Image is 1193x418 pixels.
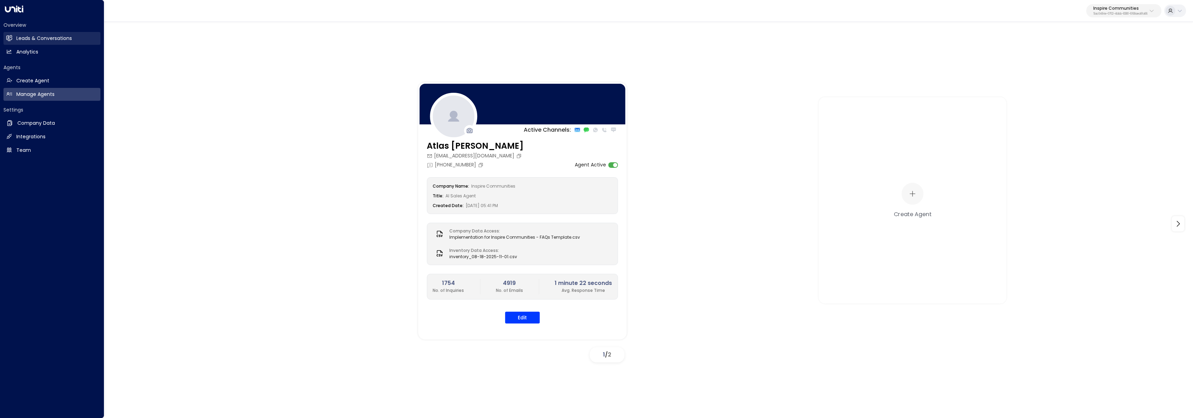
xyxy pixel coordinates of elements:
[894,210,931,218] div: Create Agent
[427,161,485,169] div: [PHONE_NUMBER]
[524,126,571,134] p: Active Channels:
[446,193,476,199] span: AI Sales Agent
[433,287,464,294] p: No. of Inquiries
[433,193,443,199] label: Title:
[3,32,100,45] a: Leads & Conversations
[3,64,100,71] h2: Agents
[449,254,517,260] span: inventory_08-18-2025-11-01.csv
[1086,4,1161,17] button: Inspire Communities5ac0484e-0702-4bbb-8380-6168aea91a66
[433,203,464,208] label: Created Date:
[608,351,611,359] span: 2
[471,183,515,189] span: Inspire Communities
[16,35,72,42] h2: Leads & Conversations
[516,153,523,159] button: Copy
[3,74,100,87] a: Create Agent
[466,203,498,208] span: [DATE] 05:41 PM
[16,133,46,140] h2: Integrations
[427,152,524,159] div: [EMAIL_ADDRESS][DOMAIN_NAME]
[575,161,606,169] label: Agent Active
[3,106,100,113] h2: Settings
[16,91,55,98] h2: Manage Agents
[3,88,100,101] a: Manage Agents
[16,48,38,56] h2: Analytics
[433,279,464,287] h2: 1754
[3,46,100,58] a: Analytics
[427,140,524,152] h3: Atlas [PERSON_NAME]
[555,279,612,287] h2: 1 minute 22 seconds
[590,347,624,362] div: /
[3,117,100,130] a: Company Data
[505,312,540,323] button: Edit
[449,247,514,254] label: Inventory Data Access:
[603,351,605,359] span: 1
[1093,6,1147,10] p: Inspire Communities
[449,228,577,234] label: Company Data Access:
[1093,13,1147,15] p: 5ac0484e-0702-4bbb-8380-6168aea91a66
[3,22,100,28] h2: Overview
[3,130,100,143] a: Integrations
[16,77,49,84] h2: Create Agent
[555,287,612,294] p: Avg. Response Time
[449,234,580,240] span: Implementation for Inspire Communities - FAQs Template.csv
[16,147,31,154] h2: Team
[3,144,100,157] a: Team
[17,120,55,127] h2: Company Data
[496,287,523,294] p: No. of Emails
[478,162,485,168] button: Copy
[433,183,469,189] label: Company Name:
[496,279,523,287] h2: 4919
